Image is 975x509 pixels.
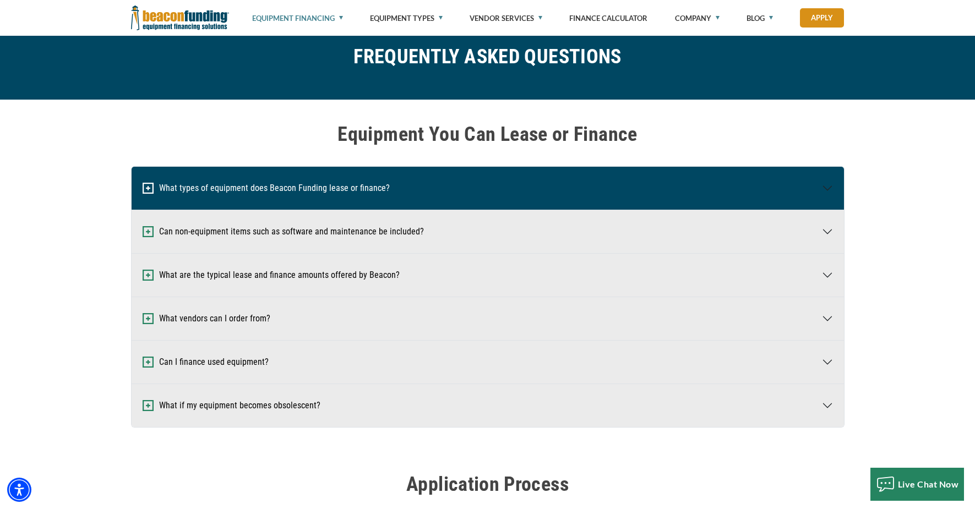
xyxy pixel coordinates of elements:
button: Can non-equipment items such as software and maintenance be included? [132,210,844,253]
button: Live Chat Now [870,468,965,501]
img: Expand and Collapse Icon [143,270,154,281]
div: Accessibility Menu [7,478,31,502]
a: Apply [800,8,844,28]
button: What vendors can I order from? [132,297,844,340]
h2: Equipment You Can Lease or Finance [131,122,845,147]
button: What types of equipment does Beacon Funding lease or finance? [132,167,844,210]
img: Expand and Collapse Icon [143,183,154,194]
img: Expand and Collapse Icon [143,226,154,237]
img: Expand and Collapse Icon [143,357,154,368]
button: What are the typical lease and finance amounts offered by Beacon? [132,254,844,297]
img: Expand and Collapse Icon [143,400,154,411]
button: What if my equipment becomes obsolescent? [132,384,844,427]
button: Can I finance used equipment? [132,341,844,384]
img: Expand and Collapse Icon [143,313,154,324]
span: Live Chat Now [898,479,959,489]
h2: FREQUENTLY ASKED QUESTIONS [353,44,621,69]
h2: Application Process [131,472,845,497]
